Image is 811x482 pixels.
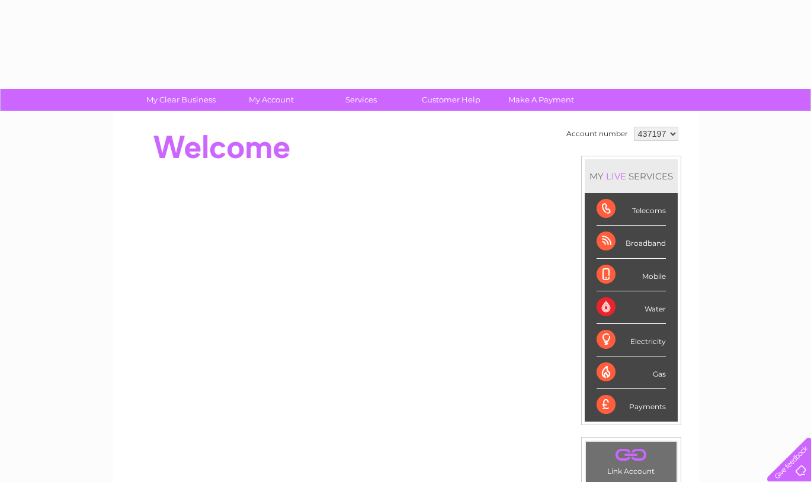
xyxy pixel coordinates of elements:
div: Payments [597,389,666,421]
div: Gas [597,356,666,389]
div: MY SERVICES [585,159,678,193]
div: LIVE [604,171,629,182]
a: Make A Payment [492,89,590,111]
div: Broadband [597,226,666,258]
td: Link Account [585,441,677,478]
a: My Clear Business [132,89,230,111]
a: Services [312,89,410,111]
div: Telecoms [597,193,666,226]
a: . [589,445,674,465]
div: Electricity [597,324,666,356]
div: Water [597,291,666,324]
a: Customer Help [402,89,500,111]
div: Mobile [597,259,666,291]
td: Account number [563,124,631,144]
a: My Account [222,89,320,111]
